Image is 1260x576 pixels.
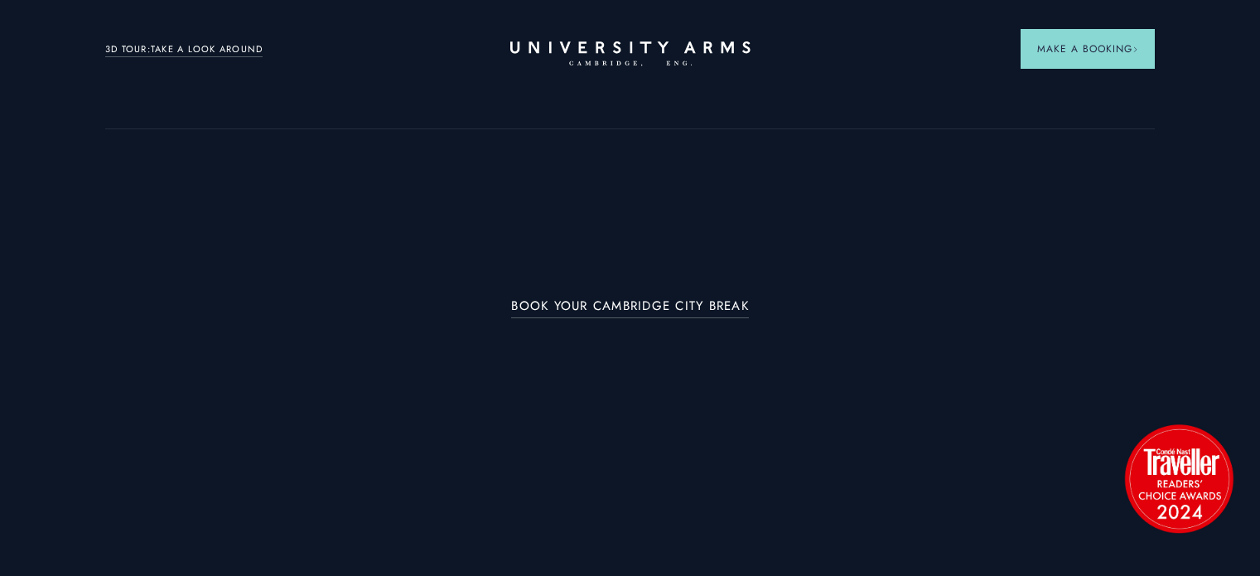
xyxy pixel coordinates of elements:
a: 3D TOUR:TAKE A LOOK AROUND [105,42,263,57]
a: Home [510,41,751,67]
img: image-2524eff8f0c5d55edbf694693304c4387916dea5-1501x1501-png [1117,416,1241,540]
button: Make a BookingArrow icon [1021,29,1155,69]
img: Arrow icon [1132,46,1138,52]
span: Make a Booking [1037,41,1138,56]
a: BOOK YOUR CAMBRIDGE CITY BREAK [511,299,749,318]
